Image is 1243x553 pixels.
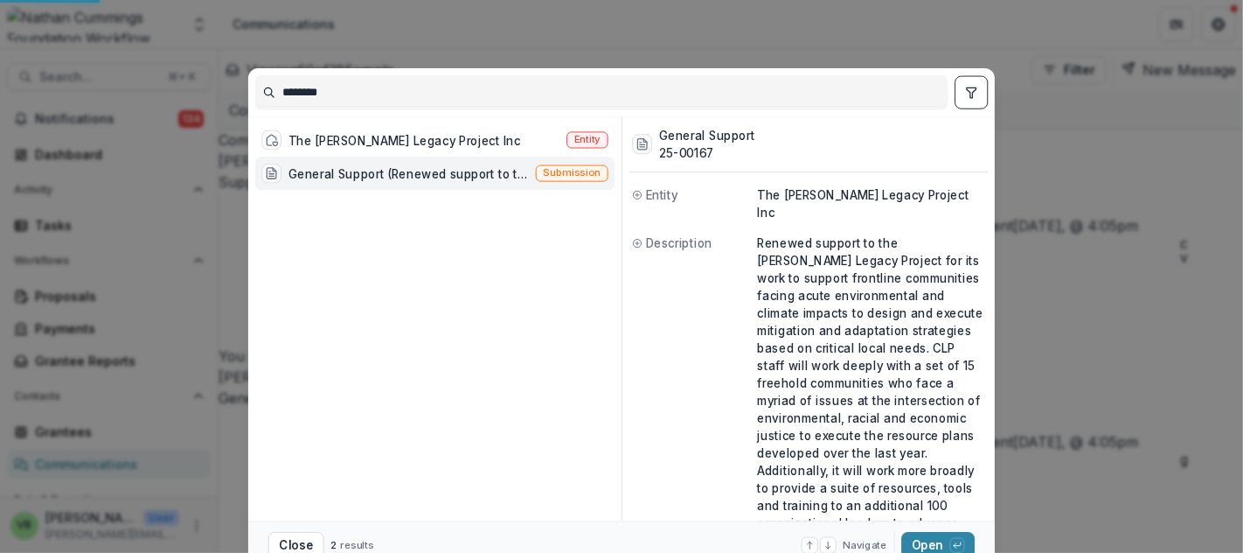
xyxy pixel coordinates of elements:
h3: General Support [659,127,755,144]
span: results [340,539,374,551]
span: Entity [646,185,678,203]
p: The [PERSON_NAME] Legacy Project Inc [757,185,984,220]
h3: 25-00167 [659,144,755,162]
div: The [PERSON_NAME] Legacy Project Inc [288,131,521,149]
span: Navigate [844,538,888,553]
span: Submission [543,167,601,179]
span: Description [646,234,712,252]
span: Entity [574,134,601,146]
span: 2 [330,539,337,551]
button: toggle filters [955,76,988,109]
div: General Support (Renewed support to the [PERSON_NAME] Legacy Project for its work to support fron... [288,164,529,182]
